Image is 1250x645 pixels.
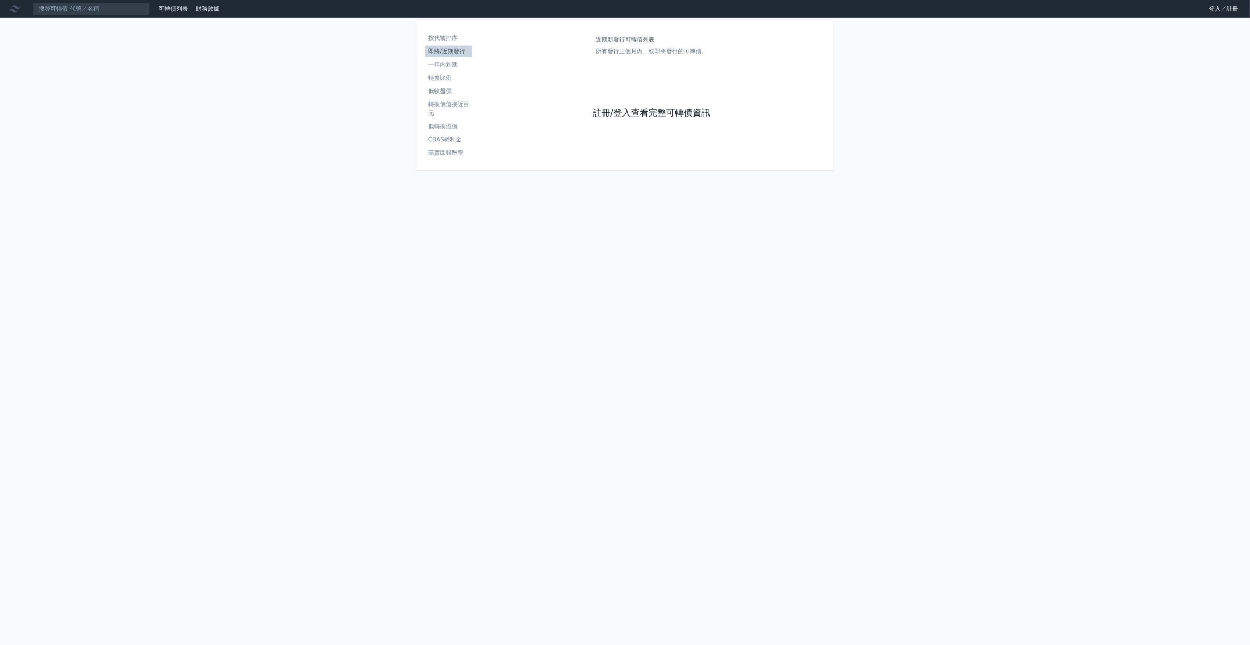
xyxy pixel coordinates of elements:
input: 搜尋可轉債 代號／名稱 [32,3,150,15]
a: CBAS權利金 [425,134,472,145]
a: 轉換比例 [425,72,472,84]
a: 登入／註冊 [1203,3,1244,15]
a: 高賣回報酬率 [425,147,472,159]
li: 低收盤價 [425,87,472,96]
a: 一年內到期 [425,59,472,71]
p: 所有發行三個月內、或即將發行的可轉債。 [596,47,707,56]
h1: 近期新發行可轉債列表 [596,35,707,44]
li: 一年內到期 [425,60,472,69]
a: 低轉換溢價 [425,120,472,132]
li: 即將/近期發行 [425,47,472,56]
li: 低轉換溢價 [425,122,472,131]
li: 轉換比例 [425,73,472,82]
a: 即將/近期發行 [425,46,472,57]
a: 按代號排序 [425,32,472,44]
a: 可轉債列表 [159,5,188,12]
a: 轉換價值接近百元 [425,98,472,119]
li: 轉換價值接近百元 [425,100,472,118]
li: 高賣回報酬率 [425,148,472,157]
a: 低收盤價 [425,85,472,97]
li: CBAS權利金 [425,135,472,144]
a: 註冊/登入查看完整可轉債資訊 [593,107,710,119]
li: 按代號排序 [425,34,472,43]
a: 財務數據 [196,5,219,12]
